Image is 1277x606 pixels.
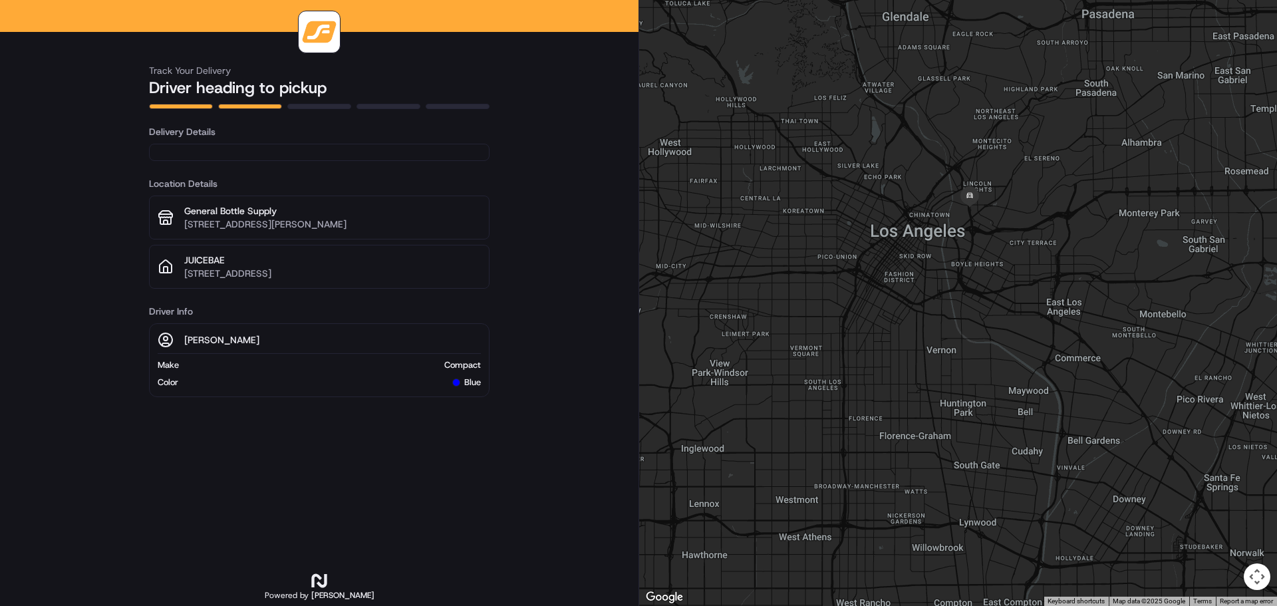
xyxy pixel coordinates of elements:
[158,359,179,371] span: Make
[149,125,490,138] h3: Delivery Details
[184,333,259,347] p: [PERSON_NAME]
[149,305,490,318] h3: Driver Info
[265,590,374,601] h2: Powered by
[1113,597,1185,605] span: Map data ©2025 Google
[311,590,374,601] span: [PERSON_NAME]
[1244,563,1270,590] button: Map camera controls
[642,589,686,606] img: Google
[301,14,337,50] img: logo-public_tracking_screen-VNDR-1688417501853.png
[444,359,481,371] span: Compact
[149,77,490,98] h2: Driver heading to pickup
[1048,597,1105,606] button: Keyboard shortcuts
[149,64,490,77] h3: Track Your Delivery
[1193,597,1212,605] a: Terms (opens in new tab)
[149,177,490,190] h3: Location Details
[184,218,481,231] p: [STREET_ADDRESS][PERSON_NAME]
[184,253,481,267] p: JUICEBAE
[158,377,178,388] span: Color
[184,267,481,280] p: [STREET_ADDRESS]
[642,589,686,606] a: Open this area in Google Maps (opens a new window)
[464,377,481,388] span: blue
[1220,597,1273,605] a: Report a map error
[184,204,481,218] p: General Bottle Supply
